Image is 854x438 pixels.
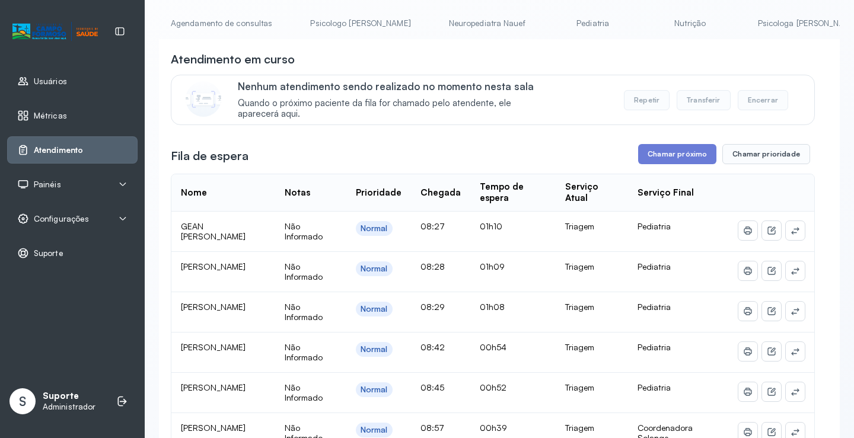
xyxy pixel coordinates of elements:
span: 01h10 [480,221,502,231]
a: Nutrição [649,14,732,33]
div: Chegada [420,187,461,199]
span: GEAN [PERSON_NAME] [181,221,246,242]
h3: Fila de espera [171,148,248,164]
span: Quando o próximo paciente da fila for chamado pelo atendente, ele aparecerá aqui. [238,98,552,120]
div: Triagem [565,423,619,433]
p: Suporte [43,391,95,402]
div: Normal [361,344,388,354]
span: [PERSON_NAME] [181,423,246,433]
div: Triagem [565,382,619,393]
div: Prioridade [356,187,401,199]
div: Normal [361,385,388,395]
span: [PERSON_NAME] [181,302,246,312]
a: Atendimento [17,144,128,156]
span: Usuários [34,76,67,87]
img: Logotipo do estabelecimento [12,22,98,41]
a: Métricas [17,110,128,122]
div: Serviço Final [638,187,694,199]
div: Nome [181,187,207,199]
span: Métricas [34,111,67,121]
div: Triagem [565,342,619,353]
button: Repetir [624,90,670,110]
div: Triagem [565,221,619,232]
span: 00h52 [480,382,506,392]
span: 08:28 [420,261,445,271]
a: Psicologo [PERSON_NAME] [298,14,422,33]
span: Pediatria [638,302,671,312]
span: 08:29 [420,302,445,312]
p: Administrador [43,402,95,412]
p: Nenhum atendimento sendo realizado no momento nesta sala [238,80,552,92]
button: Transferir [677,90,731,110]
span: Não Informado [285,221,323,242]
span: Não Informado [285,382,323,403]
div: Notas [285,187,310,199]
div: Normal [361,425,388,435]
span: 08:27 [420,221,445,231]
img: Imagem de CalloutCard [186,81,221,117]
span: Pediatria [638,342,671,352]
div: Normal [361,304,388,314]
span: Não Informado [285,302,323,322]
button: Encerrar [738,90,788,110]
span: Não Informado [285,261,323,282]
span: [PERSON_NAME] [181,342,246,352]
div: Normal [361,264,388,274]
span: 00h54 [480,342,506,352]
div: Normal [361,223,388,234]
a: Agendamento de consultas [159,14,284,33]
span: Atendimento [34,145,83,155]
span: [PERSON_NAME] [181,261,246,271]
span: 00h39 [480,423,507,433]
div: Triagem [565,261,619,272]
h3: Atendimento em curso [171,51,295,68]
span: Pediatria [638,382,671,392]
span: 01h08 [480,302,505,312]
div: Serviço Atual [565,181,619,204]
span: 01h09 [480,261,505,271]
span: Suporte [34,248,63,258]
div: Triagem [565,302,619,312]
span: 08:57 [420,423,444,433]
a: Neuropediatra Nauef [437,14,537,33]
div: Tempo de espera [480,181,546,204]
button: Chamar prioridade [722,144,810,164]
span: [PERSON_NAME] [181,382,246,392]
span: Não Informado [285,342,323,363]
button: Chamar próximo [638,144,716,164]
span: Configurações [34,214,89,224]
a: Pediatria [552,14,635,33]
span: 08:45 [420,382,444,392]
span: 08:42 [420,342,445,352]
a: Usuários [17,75,128,87]
span: Pediatria [638,221,671,231]
span: Painéis [34,180,61,190]
span: Pediatria [638,261,671,271]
